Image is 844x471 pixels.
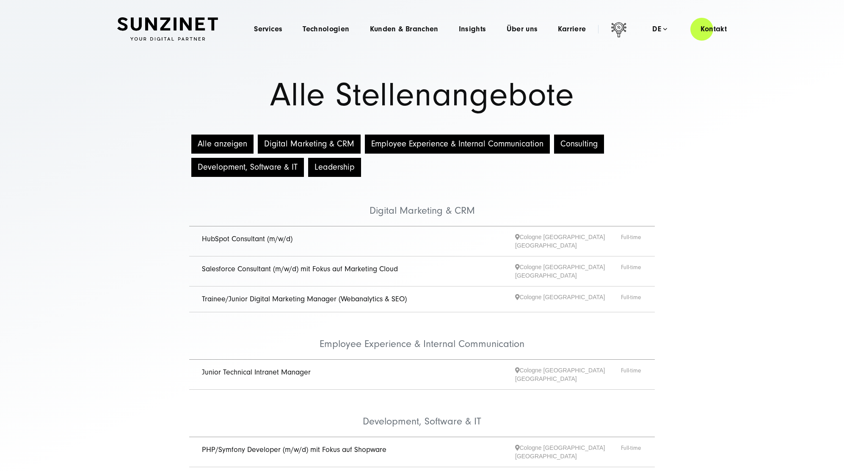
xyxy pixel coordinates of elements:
[189,312,655,360] li: Employee Experience & Internal Communication
[459,25,486,33] a: Insights
[558,25,586,33] a: Karriere
[202,264,398,273] a: Salesforce Consultant (m/w/d) mit Fokus auf Marketing Cloud
[621,233,642,250] span: Full-time
[515,443,621,460] span: Cologne [GEOGRAPHIC_DATA] [GEOGRAPHIC_DATA]
[621,366,642,383] span: Full-time
[515,263,621,280] span: Cologne [GEOGRAPHIC_DATA] [GEOGRAPHIC_DATA]
[621,293,642,306] span: Full-time
[189,390,655,437] li: Development, Software & IT
[117,79,727,111] h1: Alle Stellenangebote
[202,445,386,454] a: PHP/Symfony Developer (m/w/d) mit Fokus auf Shopware
[254,25,282,33] a: Services
[554,135,604,154] button: Consulting
[621,443,642,460] span: Full-time
[117,17,218,41] img: SUNZINET Full Service Digital Agentur
[621,263,642,280] span: Full-time
[202,368,311,377] a: Junior Technical Intranet Manager
[308,158,361,177] button: Leadership
[202,295,407,303] a: Trainee/Junior Digital Marketing Manager (Webanalytics & SEO)
[191,158,304,177] button: Development, Software & IT
[258,135,361,154] button: Digital Marketing & CRM
[370,25,439,33] a: Kunden & Branchen
[191,135,254,154] button: Alle anzeigen
[690,17,737,41] a: Kontakt
[515,293,621,306] span: Cologne [GEOGRAPHIC_DATA]
[202,234,292,243] a: HubSpot Consultant (m/w/d)
[515,366,621,383] span: Cologne [GEOGRAPHIC_DATA] [GEOGRAPHIC_DATA]
[189,179,655,226] li: Digital Marketing & CRM
[515,233,621,250] span: Cologne [GEOGRAPHIC_DATA] [GEOGRAPHIC_DATA]
[303,25,349,33] a: Technologien
[507,25,538,33] a: Über uns
[652,25,667,33] div: de
[365,135,550,154] button: Employee Experience & Internal Communication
